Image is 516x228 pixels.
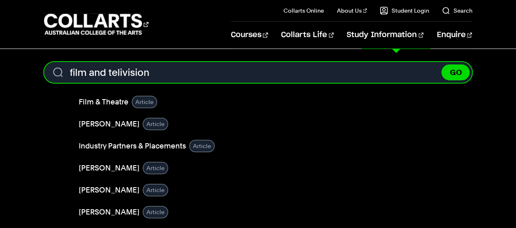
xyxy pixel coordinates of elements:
[44,62,472,83] form: Search
[441,64,469,80] button: GO
[143,206,168,218] div: Article
[283,7,324,15] a: Collarts Online
[442,7,472,15] a: Search
[132,96,157,108] div: Article
[347,22,423,49] a: Study Information
[143,162,168,174] div: Article
[79,140,186,152] a: Industry Partners & Placements
[337,7,367,15] a: About Us
[281,22,334,49] a: Collarts Life
[436,22,472,49] a: Enquire
[189,140,215,152] div: Article
[44,13,148,36] div: Go to homepage
[79,118,140,130] a: [PERSON_NAME]
[143,184,168,196] div: Article
[79,96,128,108] a: Film & Theatre
[143,118,168,130] div: Article
[79,206,140,218] a: [PERSON_NAME]
[380,7,429,15] a: Student Login
[231,22,268,49] a: Courses
[44,62,472,83] input: Enter Search Term
[79,184,140,196] a: [PERSON_NAME]
[79,162,140,174] a: [PERSON_NAME]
